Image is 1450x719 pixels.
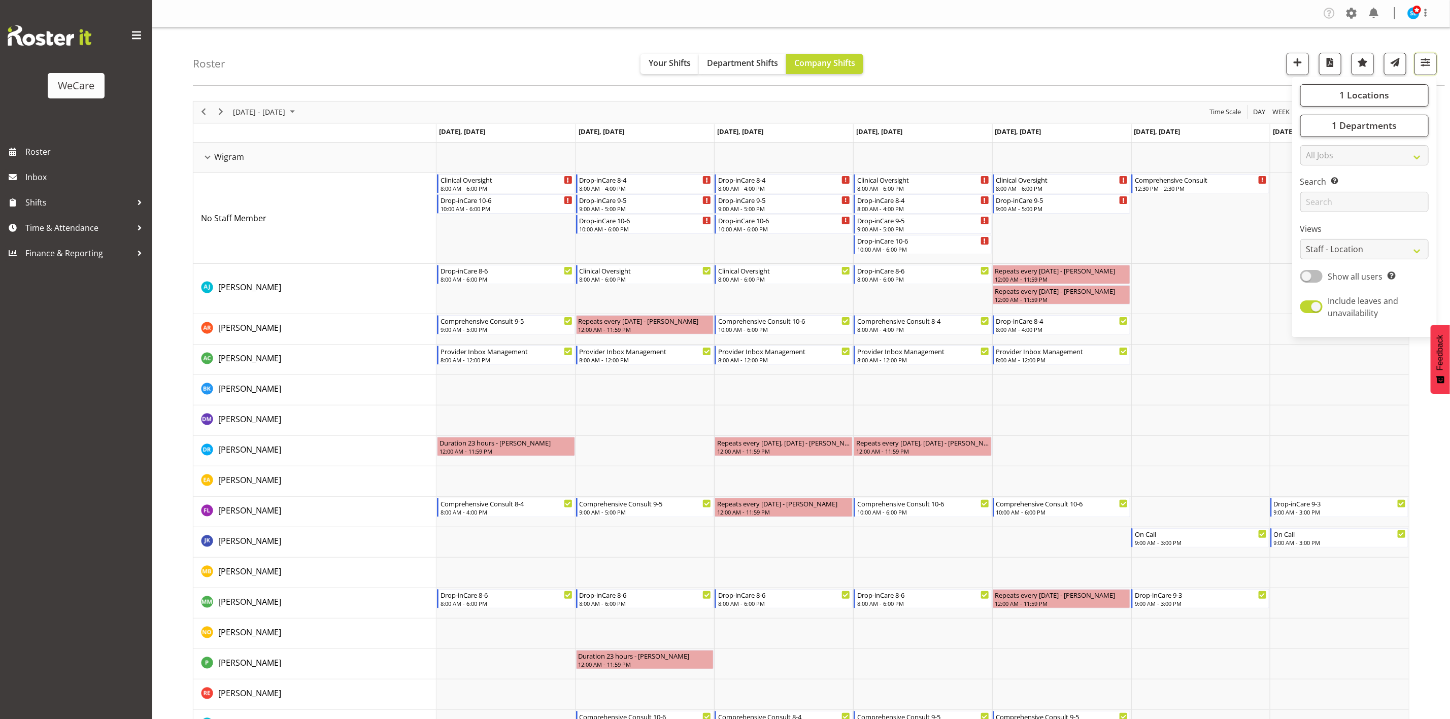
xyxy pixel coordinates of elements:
div: AJ Jones"s event - Repeats every friday - AJ Jones Begin From Friday, September 5, 2025 at 12:00:... [993,285,1131,304]
span: [PERSON_NAME] [218,596,281,607]
div: 9:00 AM - 5:00 PM [996,204,1128,213]
div: 9:00 AM - 3:00 PM [1274,508,1406,516]
button: Highlight an important date within the roster. [1352,53,1374,75]
button: Add a new shift [1287,53,1309,75]
div: Comprehensive Consult 10-6 [857,498,989,508]
a: [PERSON_NAME] [218,626,281,638]
div: On Call [1274,529,1406,539]
div: Andrea Ramirez"s event - Repeats every tuesday - Andrea Ramirez Begin From Tuesday, September 2, ... [576,315,714,334]
div: 8:00 AM - 6:00 PM [580,275,712,283]
div: 9:00 AM - 3:00 PM [1135,538,1267,546]
a: No Staff Member [201,212,266,224]
div: Felize Lacson"s event - Comprehensive Consult 10-6 Begin From Thursday, September 4, 2025 at 10:0... [854,498,992,517]
span: Show all users [1328,271,1383,282]
div: Comprehensive Consult 8-4 [857,316,989,326]
div: No Staff Member"s event - Comprehensive Consult Begin From Saturday, September 6, 2025 at 12:30:0... [1131,174,1269,193]
span: Department Shifts [707,57,778,69]
span: Include leaves and unavailability [1328,295,1399,319]
div: Andrea Ramirez"s event - Drop-inCare 8-4 Begin From Friday, September 5, 2025 at 8:00:00 AM GMT+1... [993,315,1131,334]
div: Provider Inbox Management [441,346,572,356]
div: Drop-inCare 8-6 [441,265,572,276]
div: 8:00 AM - 4:00 PM [996,325,1128,333]
span: Your Shifts [649,57,691,69]
td: Andrea Ramirez resource [193,314,436,345]
button: Timeline Week [1271,106,1292,118]
div: Clinical Oversight [718,265,850,276]
button: Timeline Day [1252,106,1267,118]
div: Provider Inbox Management [996,346,1128,356]
div: No Staff Member"s event - Drop-inCare 10-6 Begin From Tuesday, September 2, 2025 at 10:00:00 AM G... [576,215,714,234]
div: No Staff Member"s event - Drop-inCare 9-5 Begin From Friday, September 5, 2025 at 9:00:00 AM GMT+... [993,194,1131,214]
div: Drop-inCare 8-6 [441,590,572,600]
span: [DATE], [DATE] [717,127,763,136]
span: Shifts [25,195,132,210]
div: 8:00 AM - 12:00 PM [857,356,989,364]
div: 12:00 AM - 11:59 PM [717,447,850,455]
div: Drop-inCare 10-6 [857,235,989,246]
div: 9:00 AM - 5:00 PM [441,325,572,333]
div: Drop-inCare 8-4 [996,316,1128,326]
div: 12:00 AM - 11:59 PM [995,599,1128,607]
div: next period [212,101,229,123]
div: Drop-inCare 9-5 [996,195,1128,205]
td: Wigram resource [193,143,436,173]
div: No Staff Member"s event - Drop-inCare 9-5 Begin From Wednesday, September 3, 2025 at 9:00:00 AM G... [715,194,853,214]
div: Deepti Raturi"s event - Repeats every wednesday, thursday - Deepti Raturi Begin From Thursday, Se... [854,437,992,456]
div: No Staff Member"s event - Clinical Oversight Begin From Thursday, September 4, 2025 at 8:00:00 AM... [854,174,992,193]
div: Comprehensive Consult 10-6 [996,498,1128,508]
span: 1 Departments [1332,119,1397,131]
button: Feedback - Show survey [1431,325,1450,394]
td: Pooja Prabhu resource [193,649,436,679]
div: 8:00 AM - 4:00 PM [441,508,572,516]
div: 8:00 AM - 4:00 PM [718,184,850,192]
div: No Staff Member"s event - Drop-inCare 8-4 Begin From Tuesday, September 2, 2025 at 8:00:00 AM GMT... [576,174,714,193]
td: Deepti Raturi resource [193,436,436,466]
button: Download a PDF of the roster according to the set date range. [1319,53,1341,75]
button: September 2025 [231,106,299,118]
div: Provider Inbox Management [580,346,712,356]
div: Matthew Mckenzie"s event - Drop-inCare 8-6 Begin From Thursday, September 4, 2025 at 8:00:00 AM G... [854,589,992,608]
label: Search [1300,176,1429,188]
a: [PERSON_NAME] [218,443,281,456]
div: John Ko"s event - On Call Begin From Saturday, September 6, 2025 at 9:00:00 AM GMT+12:00 Ends At ... [1131,528,1269,547]
td: Rachel Els resource [193,679,436,710]
td: Ena Advincula resource [193,466,436,497]
div: WeCare [58,78,94,93]
div: Clinical Oversight [996,175,1128,185]
div: Comprehensive Consult 10-6 [718,316,850,326]
span: Week [1271,106,1291,118]
div: Comprehensive Consult [1135,175,1267,185]
div: 8:00 AM - 6:00 PM [996,184,1128,192]
span: [PERSON_NAME] [218,657,281,668]
div: AJ Jones"s event - Drop-inCare 8-6 Begin From Thursday, September 4, 2025 at 8:00:00 AM GMT+12:00... [854,265,992,284]
div: Felize Lacson"s event - Comprehensive Consult 10-6 Begin From Friday, September 5, 2025 at 10:00:... [993,498,1131,517]
div: 10:00 AM - 6:00 PM [857,508,989,516]
div: Drop-inCare 10-6 [718,215,850,225]
td: John Ko resource [193,527,436,558]
a: [PERSON_NAME] [218,657,281,669]
button: Company Shifts [786,54,863,74]
div: 9:00 AM - 5:00 PM [857,225,989,233]
div: 8:00 AM - 4:00 PM [857,204,989,213]
div: Andrew Casburn"s event - Provider Inbox Management Begin From Thursday, September 4, 2025 at 8:00... [854,346,992,365]
span: [PERSON_NAME] [218,505,281,516]
span: [PERSON_NAME] [218,353,281,364]
span: [PERSON_NAME] [218,627,281,638]
a: [PERSON_NAME] [218,383,281,395]
img: sarah-lamont10911.jpg [1407,7,1420,19]
div: No Staff Member"s event - Drop-inCare 10-6 Begin From Wednesday, September 3, 2025 at 10:00:00 AM... [715,215,853,234]
div: No Staff Member"s event - Clinical Oversight Begin From Friday, September 5, 2025 at 8:00:00 AM G... [993,174,1131,193]
div: Drop-inCare 8-6 [857,265,989,276]
div: Drop-inCare 9-5 [580,195,712,205]
button: Your Shifts [640,54,699,74]
div: 8:00 AM - 6:00 PM [441,599,572,607]
div: 9:00 AM - 5:00 PM [718,204,850,213]
div: No Staff Member"s event - Drop-inCare 8-4 Begin From Thursday, September 4, 2025 at 8:00:00 AM GM... [854,194,992,214]
div: Repeats every [DATE] - [PERSON_NAME] [579,316,712,326]
span: [DATE], [DATE] [995,127,1041,136]
div: Matthew Mckenzie"s event - Drop-inCare 8-6 Begin From Monday, September 1, 2025 at 8:00:00 AM GMT... [437,589,575,608]
a: [PERSON_NAME] [218,352,281,364]
div: Drop-inCare 10-6 [441,195,572,205]
div: Matthew Mckenzie"s event - Drop-inCare 9-3 Begin From Saturday, September 6, 2025 at 9:00:00 AM G... [1131,589,1269,608]
div: September 01 - 07, 2025 [229,101,301,123]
